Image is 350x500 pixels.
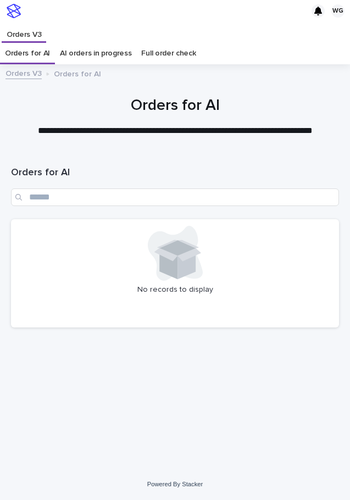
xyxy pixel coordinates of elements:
[11,96,339,116] h1: Orders for AI
[5,66,42,79] a: Orders V3
[147,481,203,487] a: Powered By Stacker
[7,22,41,40] p: Orders V3
[7,4,21,18] img: stacker-logo-s-only.png
[11,188,339,206] input: Search
[11,166,339,180] h1: Orders for AI
[141,42,196,64] a: Full order check
[2,22,46,41] a: Orders V3
[5,42,50,64] a: Orders for AI
[60,42,132,64] a: AI orders in progress
[54,67,101,79] p: Orders for AI
[331,4,345,18] div: WG
[18,285,332,295] p: No records to display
